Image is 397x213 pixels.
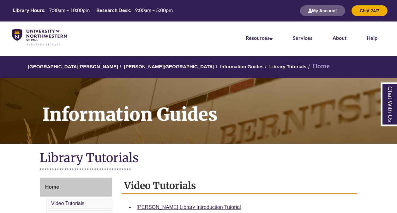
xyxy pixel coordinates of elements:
[10,7,46,14] th: Library Hours:
[135,7,173,13] span: 9:00am – 5:00pm
[367,35,377,41] a: Help
[269,64,306,69] a: Library Tutorials
[10,7,175,15] a: Hours Today
[293,35,312,41] a: Services
[94,7,132,14] th: Research Desk:
[352,5,388,16] button: Chat 24/7
[122,178,358,194] h2: Video Tutorials
[220,64,264,69] a: Information Guides
[352,8,388,13] a: Chat 24/7
[300,8,345,13] a: My Account
[40,178,112,197] a: Home
[35,78,397,136] h1: Information Guides
[28,64,118,69] a: [GEOGRAPHIC_DATA][PERSON_NAME]
[49,7,90,13] span: 7:30am – 10:00pm
[12,29,67,46] img: UNWSP Library Logo
[124,64,214,69] a: [PERSON_NAME][GEOGRAPHIC_DATA]
[246,35,273,41] a: Resources
[333,35,346,41] a: About
[306,62,330,71] li: Home
[40,150,358,167] h1: Library Tutorials
[300,5,345,16] button: My Account
[45,184,59,190] span: Home
[51,201,85,206] a: Video Tutorials
[137,204,241,210] a: [PERSON_NAME] Library Introduction Tutorial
